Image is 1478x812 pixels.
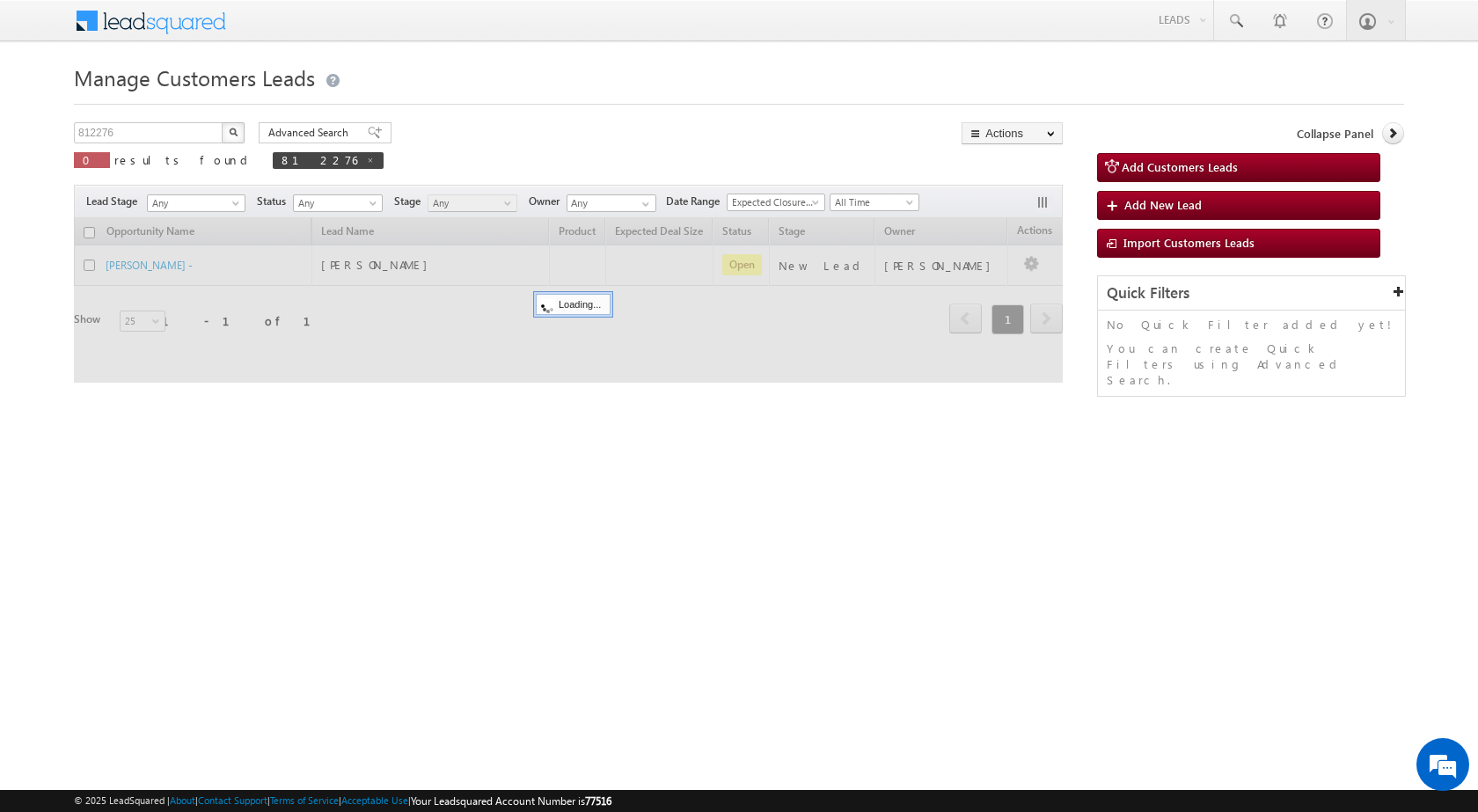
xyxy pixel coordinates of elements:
[428,194,517,212] a: Any
[239,542,319,566] em: Start Chat
[962,122,1063,144] button: Actions
[727,194,825,211] a: Expected Closure Date
[585,794,611,808] span: 77516
[341,794,408,806] a: Acceptable Use
[91,92,296,115] div: Chat with us now
[282,152,357,167] span: 812276
[1098,276,1405,311] div: Quick Filters
[294,195,377,211] span: Any
[74,63,315,91] span: Manage Customers Leads
[830,194,914,210] span: All Time
[411,794,611,808] span: Your Leadsquared Account Number is
[23,163,321,527] textarea: Type your message and hit 'Enter'
[293,194,383,212] a: Any
[170,794,195,806] a: About
[268,125,354,141] span: Advanced Search
[394,194,428,209] span: Stage
[666,194,727,209] span: Date Range
[198,794,267,806] a: Contact Support
[148,195,239,211] span: Any
[633,195,655,213] a: Show All Items
[567,194,656,212] input: Type to Search
[1107,340,1396,388] p: You can create Quick Filters using Advanced Search.
[830,194,919,211] a: All Time
[229,128,238,136] img: Search
[74,793,611,809] span: © 2025 LeadSquared | | | | |
[289,9,331,51] div: Minimize live chat window
[1297,126,1373,142] span: Collapse Panel
[1123,235,1255,250] span: Import Customers Leads
[1124,197,1202,212] span: Add New Lead
[270,794,339,806] a: Terms of Service
[114,152,254,167] span: results found
[536,294,611,315] div: Loading...
[1122,159,1238,174] span: Add Customers Leads
[147,194,245,212] a: Any
[728,194,819,210] span: Expected Closure Date
[1107,317,1396,333] p: No Quick Filter added yet!
[83,152,101,167] span: 0
[30,92,74,115] img: d_60004797649_company_0_60004797649
[86,194,144,209] span: Lead Stage
[529,194,567,209] span: Owner
[428,195,512,211] span: Any
[257,194,293,209] span: Status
